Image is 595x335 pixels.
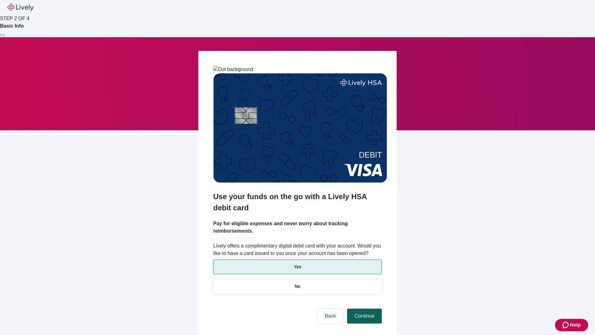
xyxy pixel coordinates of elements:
[347,309,382,324] button: Continue
[213,242,382,257] label: Lively offers a complimentary digital debit card with your account. Would you like to have a card...
[7,4,33,11] img: Lively
[562,321,570,329] svg: Zendesk support icon
[295,283,301,290] p: No
[570,321,581,329] span: Help
[213,66,253,73] img: Dot background
[213,191,382,213] h2: Use your funds on the go with a Lively HSA debit card
[294,264,301,270] p: Yes
[213,73,387,183] img: Debit card
[555,319,588,331] button: Zendesk support iconHelp
[213,220,382,235] h4: Pay for eligible expenses and never worry about tracking reimbursements.
[213,279,382,294] button: No
[213,260,382,274] button: Yes
[317,309,343,324] button: Back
